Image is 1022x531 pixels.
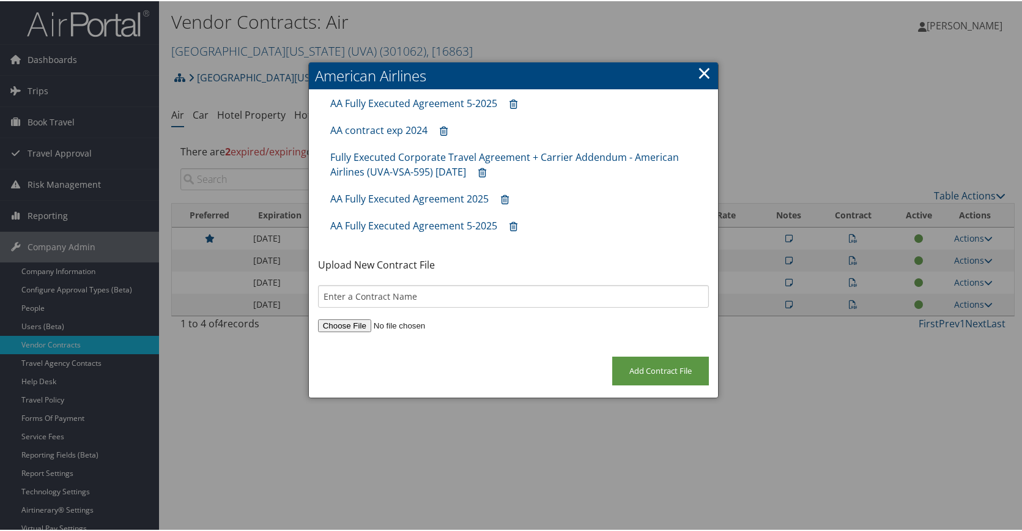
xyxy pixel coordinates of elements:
a: × [697,59,711,84]
a: Remove contract [503,92,524,114]
a: Remove contract [495,187,515,210]
p: Upload New Contract File [318,256,709,272]
a: Fully Executed Corporate Travel Agreement + Carrier Addendum - American Airlines (UVA-VSA-595) [D... [330,149,679,177]
a: Remove contract [472,160,492,183]
a: AA contract exp 2024 [330,122,428,136]
a: Remove contract [434,119,454,141]
input: Enter a Contract Name [318,284,709,306]
a: AA Fully Executed Agreement 2025 [330,191,489,204]
a: Remove contract [503,214,524,237]
input: Add Contract File [612,355,709,384]
h2: American Airlines [309,61,719,88]
a: AA Fully Executed Agreement 5-2025 [330,95,497,109]
a: AA Fully Executed Agreement 5-2025 [330,218,497,231]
